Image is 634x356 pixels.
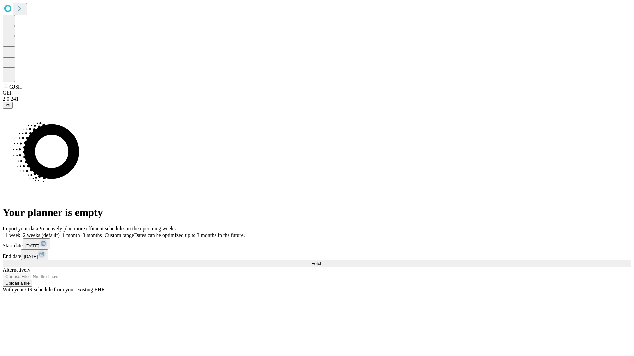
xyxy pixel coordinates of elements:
span: 1 week [5,232,20,238]
button: [DATE] [21,249,48,260]
div: 2.0.241 [3,96,631,102]
button: Fetch [3,260,631,267]
span: GJSH [9,84,22,90]
span: 1 month [62,232,80,238]
button: @ [3,102,13,109]
div: GEI [3,90,631,96]
span: 3 months [83,232,102,238]
span: 2 weeks (default) [23,232,60,238]
div: Start date [3,238,631,249]
span: Alternatively [3,267,30,273]
span: [DATE] [25,243,39,248]
span: Import your data [3,226,38,231]
h1: Your planner is empty [3,206,631,219]
div: End date [3,249,631,260]
span: Dates can be optimized up to 3 months in the future. [134,232,245,238]
span: With your OR schedule from your existing EHR [3,287,105,292]
button: [DATE] [23,238,50,249]
span: @ [5,103,10,108]
span: Proactively plan more efficient schedules in the upcoming weeks. [38,226,177,231]
button: Upload a file [3,280,32,287]
span: Fetch [311,261,322,266]
span: Custom range [105,232,134,238]
span: [DATE] [24,254,38,259]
